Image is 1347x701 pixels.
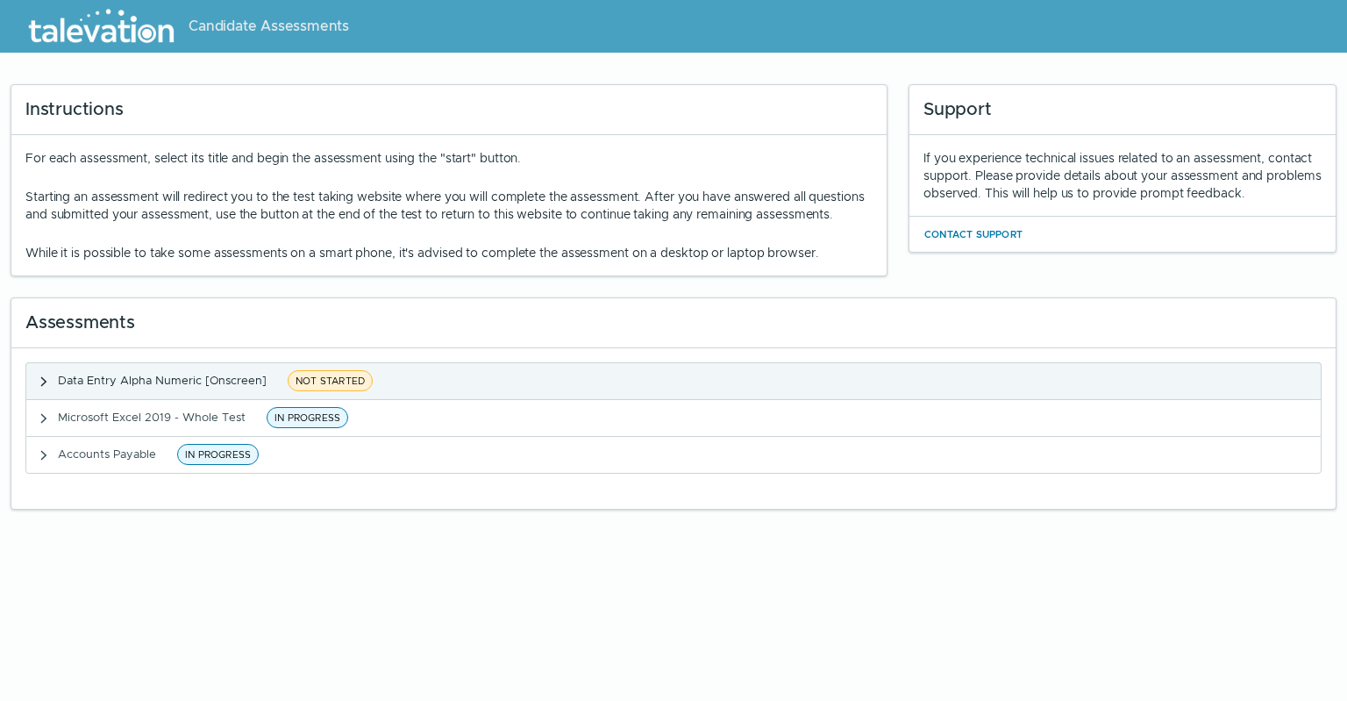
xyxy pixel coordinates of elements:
div: If you experience technical issues related to an assessment, contact support. Please provide deta... [923,149,1322,202]
p: While it is possible to take some assessments on a smart phone, it's advised to complete the asse... [25,244,873,261]
div: Support [909,85,1336,135]
span: Data Entry Alpha Numeric [Onscreen] [58,373,267,388]
p: Starting an assessment will redirect you to the test taking website where you will complete the a... [25,188,873,223]
div: Instructions [11,85,887,135]
span: IN PROGRESS [267,407,348,428]
span: Help [89,14,116,28]
span: Candidate Assessments [189,16,349,37]
button: Data Entry Alpha Numeric [Onscreen]NOT STARTED [26,363,1321,399]
span: Microsoft Excel 2019 - Whole Test [58,410,246,425]
img: Talevation_Logo_Transparent_white.png [21,4,182,48]
div: For each assessment, select its title and begin the assessment using the "start" button. [25,149,873,261]
span: Accounts Payable [58,447,156,461]
button: Contact Support [923,224,1023,245]
button: Microsoft Excel 2019 - Whole TestIN PROGRESS [26,400,1321,436]
div: Assessments [11,298,1336,348]
span: IN PROGRESS [177,444,259,465]
button: Accounts PayableIN PROGRESS [26,437,1321,473]
span: NOT STARTED [288,370,373,391]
